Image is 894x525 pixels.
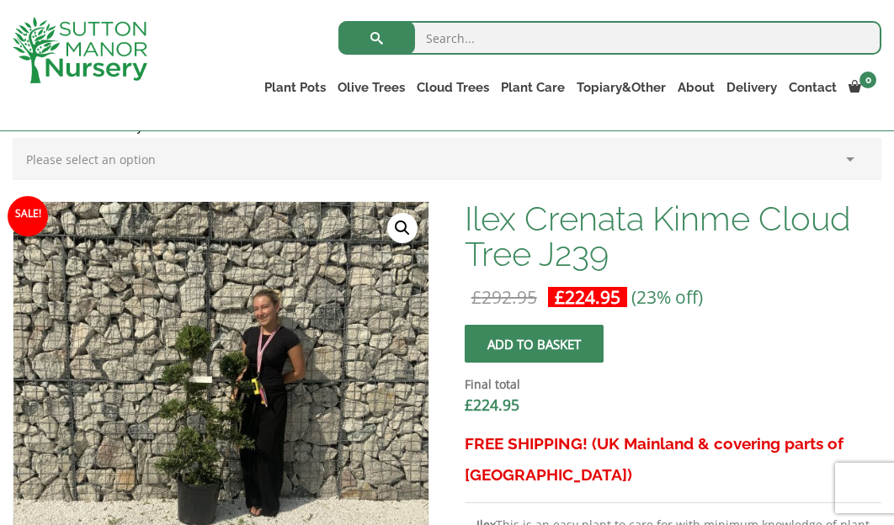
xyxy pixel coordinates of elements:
bdi: 292.95 [471,285,537,309]
a: Cloud Trees [411,76,495,99]
span: £ [465,395,473,415]
a: About [672,76,721,99]
span: 0 [859,72,876,88]
a: Plant Pots [258,76,332,99]
span: £ [471,285,482,309]
a: View full-screen image gallery [387,213,418,243]
span: (23% off) [631,285,703,309]
a: Topiary&Other [571,76,672,99]
h3: FREE SHIPPING! (UK Mainland & covering parts of [GEOGRAPHIC_DATA]) [465,428,881,491]
a: Contact [783,76,843,99]
button: Add to basket [465,325,604,363]
dt: Final total [465,374,881,395]
img: logo [13,17,147,83]
a: Delivery [721,76,783,99]
h1: Ilex Crenata Kinme Cloud Tree J239 [465,201,881,272]
bdi: 224.95 [555,285,620,309]
bdi: 224.95 [465,395,519,415]
span: Sale! [8,196,48,236]
a: Olive Trees [332,76,411,99]
span: £ [555,285,565,309]
input: Search... [338,21,881,55]
a: 0 [843,76,881,99]
a: Plant Care [495,76,571,99]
